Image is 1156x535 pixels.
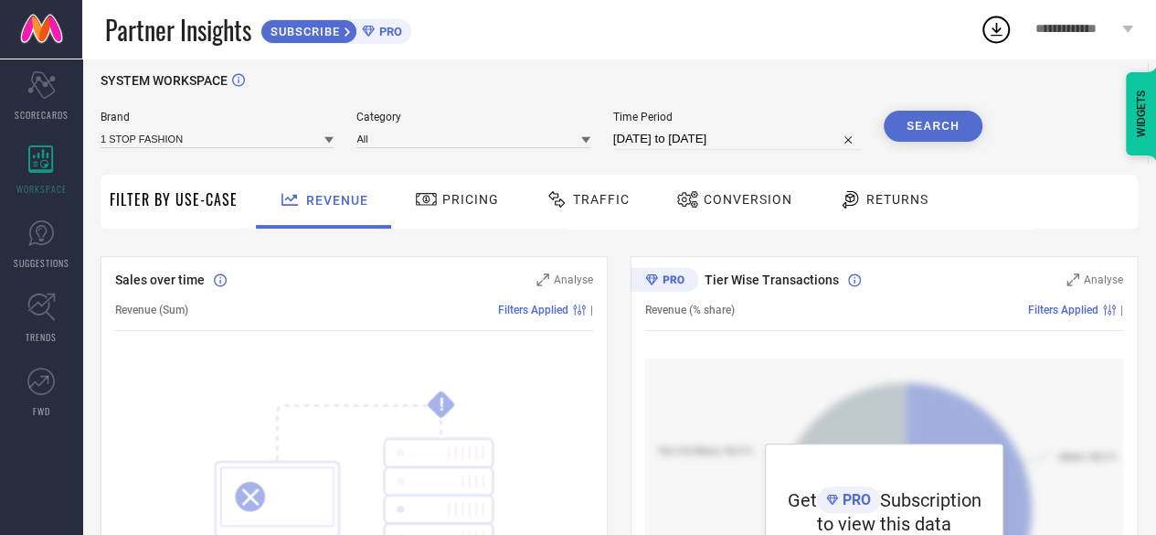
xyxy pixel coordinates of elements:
[838,491,871,508] span: PRO
[866,192,928,207] span: Returns
[101,111,334,123] span: Brand
[101,73,228,88] span: SYSTEM WORKSPACE
[498,304,568,316] span: Filters Applied
[375,25,402,38] span: PRO
[590,304,593,316] span: |
[306,193,368,208] span: Revenue
[16,182,67,196] span: WORKSPACE
[115,304,188,316] span: Revenue (Sum)
[260,15,411,44] a: SUBSCRIBEPRO
[1084,273,1123,286] span: Analyse
[1028,304,1098,316] span: Filters Applied
[1120,304,1123,316] span: |
[573,192,630,207] span: Traffic
[536,273,549,286] svg: Zoom
[554,273,593,286] span: Analyse
[439,394,443,415] tspan: !
[704,192,792,207] span: Conversion
[115,273,205,287] span: Sales over time
[980,13,1013,46] div: Open download list
[645,304,735,316] span: Revenue (% share)
[884,111,982,142] button: Search
[442,192,499,207] span: Pricing
[631,268,698,295] div: Premium
[105,11,251,48] span: Partner Insights
[110,188,238,210] span: Filter By Use-Case
[817,513,951,535] span: to view this data
[788,489,817,511] span: Get
[33,404,50,418] span: FWD
[1066,273,1079,286] svg: Zoom
[261,25,345,38] span: SUBSCRIBE
[705,273,839,287] span: Tier Wise Transactions
[613,128,861,150] input: Select time period
[880,489,981,511] span: Subscription
[356,111,589,123] span: Category
[613,111,861,123] span: Time Period
[14,256,69,270] span: SUGGESTIONS
[15,108,69,122] span: SCORECARDS
[26,330,57,344] span: TRENDS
